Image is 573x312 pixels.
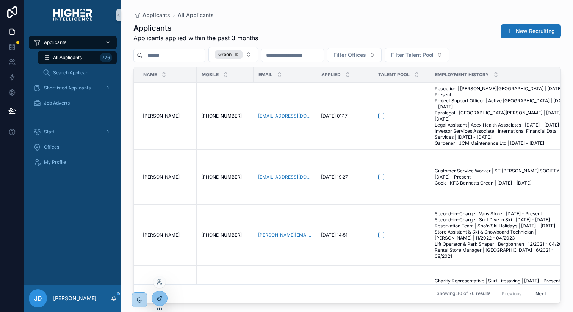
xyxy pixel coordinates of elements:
[143,174,180,180] span: [PERSON_NAME]
[178,11,214,19] a: All Applicants
[385,48,449,62] button: Select Button
[321,113,348,119] span: [DATE] 01:17
[53,295,97,302] p: [PERSON_NAME]
[44,129,54,135] span: Staff
[321,174,348,180] span: [DATE] 19:27
[437,291,490,297] span: Showing 30 of 76 results
[44,100,70,106] span: Job Adverts
[142,11,170,19] span: Applicants
[44,159,66,165] span: My Profile
[321,174,369,180] a: [DATE] 19:27
[321,232,369,238] a: [DATE] 14:51
[435,86,568,146] a: Reception | [PERSON_NAME][GEOGRAPHIC_DATA] | [DATE] - Present Project Support Officer | Active [G...
[29,155,117,169] a: My Profile
[53,55,82,61] span: All Applicants
[34,294,42,303] span: JD
[215,50,243,59] button: Unselect GREEN
[38,51,117,64] a: All Applicants726
[29,140,117,154] a: Offices
[143,113,192,119] a: [PERSON_NAME]
[435,72,489,78] span: Employment History
[201,232,242,238] span: [PHONE_NUMBER]
[29,96,117,110] a: Job Adverts
[53,9,92,21] img: App logo
[44,144,59,150] span: Offices
[29,81,117,95] a: Shortlisted Applicants
[38,66,117,80] a: Search Applicant
[321,72,341,78] span: Applied
[143,72,157,78] span: Name
[133,33,258,42] span: Applicants applied within the past 3 months
[143,174,192,180] a: [PERSON_NAME]
[100,53,112,62] div: 726
[258,72,272,78] span: Email
[202,72,219,78] span: Mobile
[143,232,180,238] span: [PERSON_NAME]
[201,113,249,119] a: [PHONE_NUMBER]
[201,232,249,238] a: [PHONE_NUMBER]
[143,113,180,119] span: [PERSON_NAME]
[258,174,312,180] a: [EMAIL_ADDRESS][DOMAIN_NAME]
[201,174,249,180] a: [PHONE_NUMBER]
[133,23,258,33] h1: Applicants
[258,232,312,238] a: [PERSON_NAME][EMAIL_ADDRESS][DOMAIN_NAME]
[258,113,312,119] a: [EMAIL_ADDRESS][DOMAIN_NAME]
[133,11,170,19] a: Applicants
[501,24,561,38] button: New Recruiting
[435,211,568,259] a: Second-in-Charge | Vans Store | [DATE] - Present Second-in-Charge | Surf Dive ’n Ski | [DATE] - [...
[321,113,369,119] a: [DATE] 01:17
[53,70,90,76] span: Search Applicant
[208,47,258,62] button: Select Button
[44,39,66,45] span: Applicants
[201,174,242,180] span: [PHONE_NUMBER]
[327,48,382,62] button: Select Button
[530,288,551,299] button: Next
[24,30,121,193] div: scrollable content
[201,113,242,119] span: [PHONE_NUMBER]
[321,232,348,238] span: [DATE] 14:51
[391,51,434,59] span: Filter Talent Pool
[333,51,366,59] span: Filter Offices
[378,72,410,78] span: Talent Pool
[143,232,192,238] a: [PERSON_NAME]
[215,50,243,59] div: Green
[435,168,568,186] a: Customer Service Worker | ST [PERSON_NAME] SOCIETY | [DATE] - Present Cook | KFC Bennetts Green |...
[44,85,91,91] span: Shortlisted Applicants
[29,36,117,49] a: Applicants
[29,125,117,139] a: Staff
